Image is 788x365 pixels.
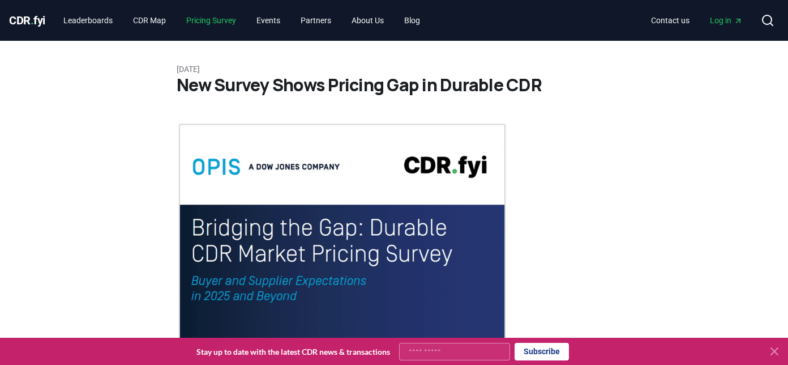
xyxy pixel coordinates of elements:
span: Log in [710,15,743,26]
span: CDR fyi [9,14,45,27]
a: CDR Map [124,10,175,31]
a: Log in [701,10,752,31]
span: . [31,14,34,27]
a: Blog [395,10,429,31]
nav: Main [54,10,429,31]
a: CDR.fyi [9,12,45,28]
p: [DATE] [177,63,611,75]
a: Events [247,10,289,31]
a: Leaderboards [54,10,122,31]
nav: Main [642,10,752,31]
a: About Us [342,10,393,31]
h1: New Survey Shows Pricing Gap in Durable CDR [177,75,611,95]
a: Partners [292,10,340,31]
a: Contact us [642,10,699,31]
a: Pricing Survey [177,10,245,31]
